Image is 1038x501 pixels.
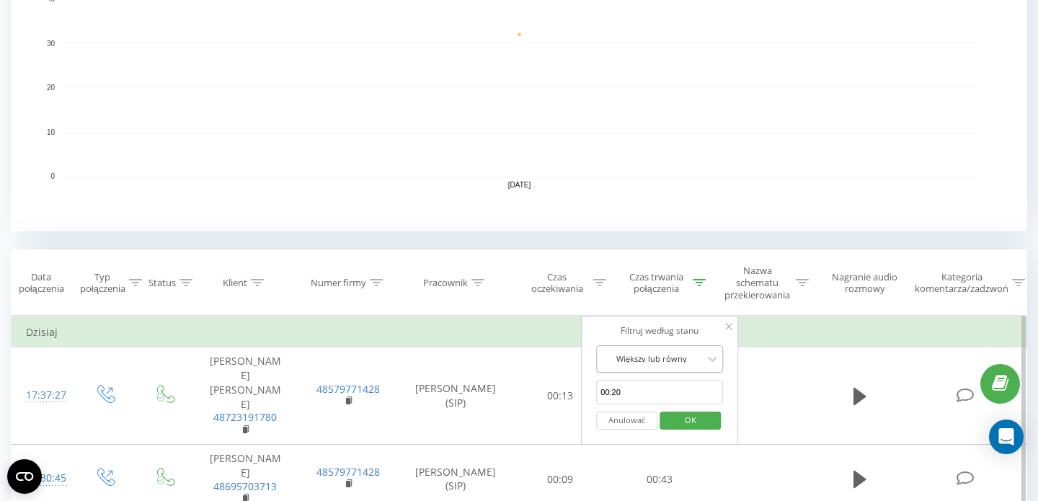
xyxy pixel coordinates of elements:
[19,270,64,296] font: Data połączenia
[26,388,66,402] font: 17:37:27
[989,420,1024,454] div: Otwórz komunikator interkomowy
[213,410,277,424] a: 48723191780
[47,84,56,92] text: 20
[608,414,645,425] font: Anulować
[832,270,897,296] font: Nagranie audio rozmowy
[596,412,657,430] button: Anulować
[660,412,721,430] button: OK
[685,414,696,425] font: OK
[148,276,176,289] font: Status
[724,264,790,301] font: Nazwa schematu przekierowania
[547,472,573,486] font: 00:09
[50,172,55,180] text: 0
[547,389,573,403] font: 00:13
[7,459,42,494] button: Otwórz widżet CMP
[596,380,723,405] input: 00:00
[210,452,281,480] font: [PERSON_NAME]
[621,324,698,337] font: Filtruj według stanu
[316,465,380,479] a: 48579771428
[508,181,531,189] text: [DATE]
[316,382,380,396] a: 48579771428
[26,471,66,484] font: 17:30:45
[213,479,277,493] a: 48695703713
[47,128,56,136] text: 10
[629,270,683,296] font: Czas trwania połączenia
[210,354,281,411] font: [PERSON_NAME] [PERSON_NAME]
[80,270,125,296] font: Typ połączenia
[647,472,673,486] font: 00:43
[531,270,583,296] font: Czas oczekiwania
[423,276,468,289] font: Pracownik
[415,465,496,493] font: [PERSON_NAME] (SIP)
[915,270,1008,296] font: Kategoria komentarza/zadzwoń
[223,276,247,289] font: Klient
[415,382,496,410] font: [PERSON_NAME] (SIP)
[311,276,366,289] font: Numer firmy
[47,40,56,48] text: 30
[26,326,58,340] font: Dzisiaj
